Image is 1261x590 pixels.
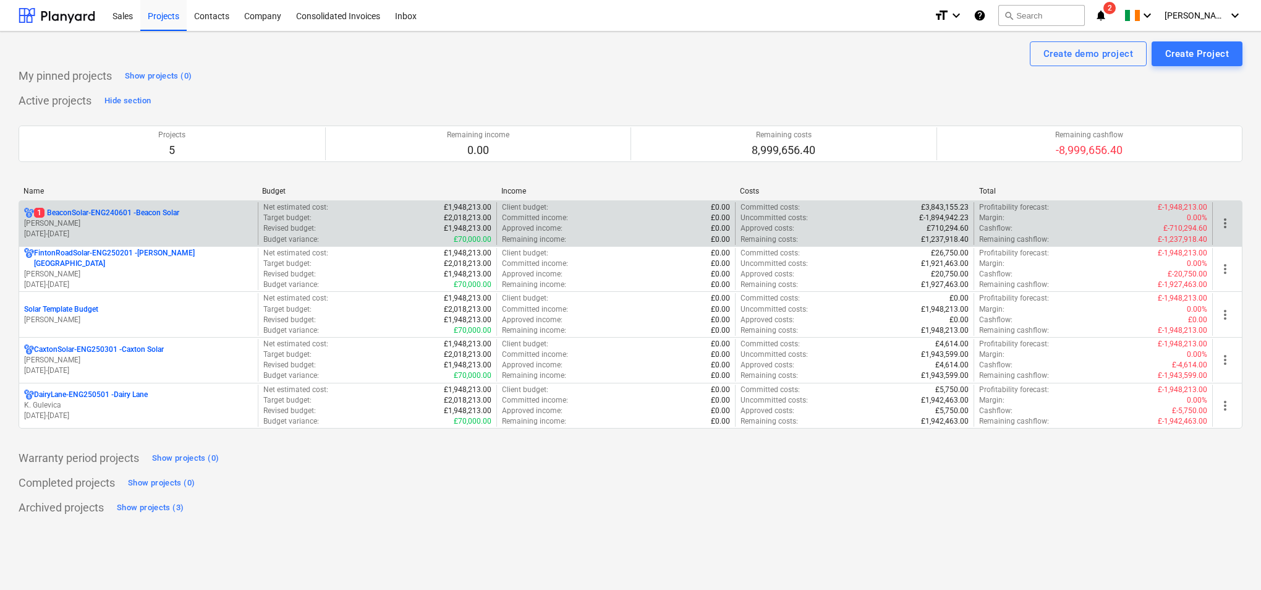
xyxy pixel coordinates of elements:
[19,500,104,515] p: Archived projects
[263,325,319,336] p: Budget variance :
[935,406,969,416] p: £5,750.00
[1187,395,1207,406] p: 0.00%
[444,213,491,223] p: £2,018,213.00
[24,315,253,325] p: [PERSON_NAME]
[263,280,319,290] p: Budget variance :
[1172,406,1207,416] p: £-5,750.00
[24,208,34,218] div: Project has multi currencies enabled
[444,248,491,259] p: £1,948,213.00
[454,325,491,336] p: £70,000.00
[711,385,730,395] p: £0.00
[741,339,800,349] p: Committed costs :
[1199,531,1261,590] iframe: Chat Widget
[711,360,730,370] p: £0.00
[125,69,192,83] div: Show projects (0)
[711,370,730,381] p: £0.00
[444,259,491,269] p: £2,018,213.00
[454,370,491,381] p: £70,000.00
[711,248,730,259] p: £0.00
[1004,11,1014,20] span: search
[979,234,1049,245] p: Remaining cashflow :
[711,416,730,427] p: £0.00
[741,304,808,315] p: Uncommitted costs :
[263,213,312,223] p: Target budget :
[1055,143,1123,158] p: -8,999,656.40
[444,385,491,395] p: £1,948,213.00
[263,406,316,416] p: Revised budget :
[104,94,151,108] div: Hide section
[149,448,222,468] button: Show projects (0)
[949,8,964,23] i: keyboard_arrow_down
[740,187,969,195] div: Costs
[919,213,969,223] p: £-1,894,942.23
[262,187,491,195] div: Budget
[979,315,1013,325] p: Cashflow :
[921,304,969,315] p: £1,948,213.00
[24,304,253,325] div: Solar Template Budget[PERSON_NAME]
[454,280,491,290] p: £70,000.00
[741,395,808,406] p: Uncommitted costs :
[444,339,491,349] p: £1,948,213.00
[158,130,185,140] p: Projects
[263,416,319,427] p: Budget variance :
[979,223,1013,234] p: Cashflow :
[502,406,563,416] p: Approved income :
[24,208,253,239] div: 1BeaconSolar-ENG240601 -Beacon Solar[PERSON_NAME][DATE]-[DATE]
[502,370,566,381] p: Remaining income :
[711,395,730,406] p: £0.00
[1218,307,1233,322] span: more_vert
[935,360,969,370] p: £4,614.00
[1158,248,1207,259] p: £-1,948,213.00
[24,411,253,421] p: [DATE] - [DATE]
[711,406,730,416] p: £0.00
[502,360,563,370] p: Approved income :
[502,339,548,349] p: Client budget :
[741,293,800,304] p: Committed costs :
[741,406,794,416] p: Approved costs :
[741,248,800,259] p: Committed costs :
[1228,8,1242,23] i: keyboard_arrow_down
[741,223,794,234] p: Approved costs :
[502,416,566,427] p: Remaining income :
[979,325,1049,336] p: Remaining cashflow :
[1158,293,1207,304] p: £-1,948,213.00
[263,339,328,349] p: Net estimated cost :
[1158,325,1207,336] p: £-1,948,213.00
[998,5,1085,26] button: Search
[979,187,1208,195] div: Total
[502,234,566,245] p: Remaining income :
[711,339,730,349] p: £0.00
[34,208,179,218] p: BeaconSolar-ENG240601 - Beacon Solar
[502,385,548,395] p: Client budget :
[444,406,491,416] p: £1,948,213.00
[741,349,808,360] p: Uncommitted costs :
[19,476,115,490] p: Completed projects
[1218,216,1233,231] span: more_vert
[979,339,1049,349] p: Profitability forecast :
[502,202,548,213] p: Client budget :
[931,269,969,280] p: £20,750.00
[1218,262,1233,276] span: more_vert
[711,223,730,234] p: £0.00
[1218,398,1233,413] span: more_vert
[263,360,316,370] p: Revised budget :
[34,248,253,269] p: FintonRoadSolar-ENG250201 - [PERSON_NAME][GEOGRAPHIC_DATA]
[979,349,1004,360] p: Margin :
[949,315,969,325] p: £0.00
[921,325,969,336] p: £1,948,213.00
[935,385,969,395] p: £5,750.00
[444,349,491,360] p: £2,018,213.00
[502,213,568,223] p: Committed income :
[444,223,491,234] p: £1,948,213.00
[101,91,154,111] button: Hide section
[502,269,563,280] p: Approved income :
[711,315,730,325] p: £0.00
[444,293,491,304] p: £1,948,213.00
[1187,213,1207,223] p: 0.00%
[24,390,34,400] div: Project has multi currencies enabled
[263,293,328,304] p: Net estimated cost :
[979,280,1049,290] p: Remaining cashflow :
[1140,8,1155,23] i: keyboard_arrow_down
[711,349,730,360] p: £0.00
